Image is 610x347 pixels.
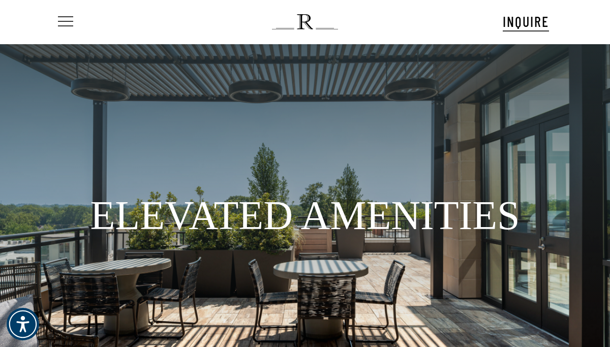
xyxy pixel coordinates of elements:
a: Navigation Menu [56,17,73,27]
h1: ELEVATED AMENITIES [46,187,564,243]
img: The Regent [272,14,338,29]
div: Accessibility Menu [7,308,39,340]
a: INQUIRE [503,12,549,31]
span: INQUIRE [503,13,549,30]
